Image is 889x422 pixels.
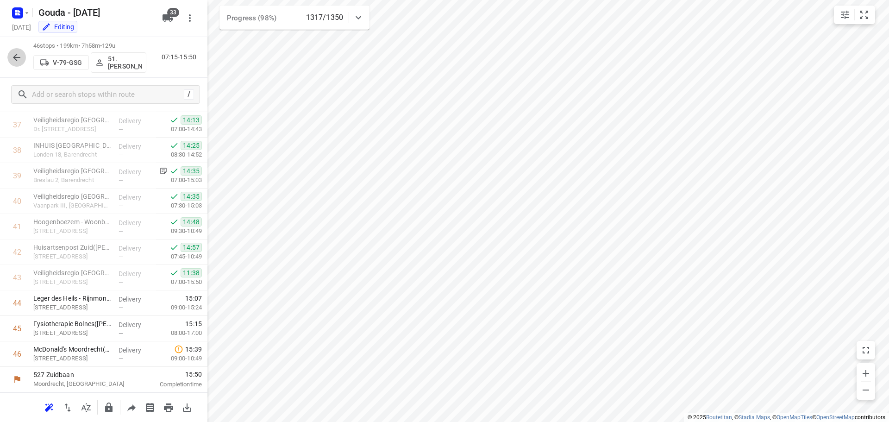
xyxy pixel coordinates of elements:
span: Print route [159,403,178,411]
svg: Done [169,192,179,201]
svg: Done [169,141,179,150]
p: Hoogenboezem - Woonboulevard Barendrecht(Arjan Teeuw) [33,217,111,227]
p: 527 Zuidbaan [33,370,130,379]
span: 14:35 [181,192,202,201]
p: Delivery [119,193,153,202]
span: 14:57 [181,243,202,252]
p: Maasstadweg 59, Rotterdam [33,252,111,261]
div: small contained button group [834,6,875,24]
p: 09:00-10:49 [156,354,202,363]
p: Middelweg 20B, Moordrecht [33,354,111,363]
p: Breslau 2, Barendrecht [33,176,111,185]
div: Editing [42,22,74,31]
div: 42 [13,248,21,257]
p: 1317/1350 [306,12,343,23]
span: — [119,279,123,286]
p: Delivery [119,116,153,126]
div: 41 [13,222,21,231]
span: — [119,228,123,235]
span: 11:38 [181,268,202,277]
span: — [119,304,123,311]
span: 15:07 [185,294,202,303]
div: 46 [13,350,21,359]
button: V-79-GSG [33,55,89,70]
svg: Done [169,166,179,176]
p: Delivery [119,167,153,176]
p: V-79-GSG [53,59,82,66]
p: 07:00-15:03 [156,176,202,185]
p: Van Het Hoffstraat 28, Barendrecht [33,227,111,236]
span: Print shipping labels [141,403,159,411]
a: OpenMapTiles [776,414,812,421]
p: Delivery [119,346,153,355]
p: 09:30-10:49 [156,227,202,236]
p: 07:15-15:50 [162,52,200,62]
svg: Done [169,115,179,125]
p: Londen 18, Barendrecht [33,150,111,159]
span: 129u [102,42,115,49]
p: 51.[PERSON_NAME] [108,55,142,70]
p: INHUIS Plaza - Barendrecht(Nienke van Loo) [33,141,111,150]
span: Sort by time window [77,403,95,411]
span: 15:15 [185,319,202,328]
span: — [119,202,123,209]
p: Dr. Kuyperstraat 25, Barendrecht [33,125,111,134]
span: — [119,253,123,260]
h5: [DATE] [8,22,35,32]
a: Routetitan [706,414,732,421]
p: 07:45-10:49 [156,252,202,261]
span: — [119,355,123,362]
li: © 2025 , © , © © contributors [688,414,885,421]
div: 39 [13,171,21,180]
span: — [119,126,123,133]
span: 14:25 [181,141,202,150]
button: Fit zoom [855,6,873,24]
span: 14:48 [181,217,202,227]
p: Completion time [141,380,202,389]
div: 37 [13,120,21,129]
a: Stadia Maps [739,414,770,421]
svg: Done [169,243,179,252]
p: Veiligheidsregio Rotterdam-Rijnmond - Kazerne Barendrecht(Medewerker Kazerne Barendrecht) [33,115,111,125]
div: Progress (98%)1317/1350 [219,6,369,30]
p: Groene Tuin 321, Rotterdam [33,277,111,287]
p: McDonald's Moordrecht(Brenda Bennis) [33,345,111,354]
button: 33 [158,9,177,27]
p: 07:30-15:03 [156,201,202,210]
span: Download route [178,403,196,411]
h5: Gouda - [DATE] [35,5,155,20]
button: Map settings [836,6,854,24]
span: • [100,42,102,49]
span: 14:35 [181,166,202,176]
span: Reverse route [58,403,77,411]
span: Share route [122,403,141,411]
p: 09:00-15:24 [156,303,202,312]
p: 07:00-14:43 [156,125,202,134]
p: Veiligheidsregio Rotterdam-Rijnmond - Barendrecht Breslau(Brenda Visser) [33,192,111,201]
span: 15:39 [185,345,202,354]
div: 40 [13,197,21,206]
p: Delivery [119,269,153,278]
span: — [119,330,123,337]
div: / [184,89,194,100]
p: Neercanneplaats 1, Rotterdam [33,303,111,312]
button: 51.[PERSON_NAME] [91,52,146,73]
div: 45 [13,324,21,333]
p: 08:30-14:52 [156,150,202,159]
span: Reoptimize route [40,403,58,411]
p: Delivery [119,320,153,329]
p: [STREET_ADDRESS] [33,328,111,338]
span: Progress (98%) [227,14,276,22]
p: Veiligheidsregio Rotterdam-Rijnmond - Groene Tuin Brandweer(Wachtcommandant Groene Tuin) [33,268,111,277]
p: 07:00-15:50 [156,277,202,287]
p: Delivery [119,295,153,304]
span: — [119,177,123,184]
div: 44 [13,299,21,308]
svg: Late [174,345,183,354]
input: Add or search stops within route [32,88,184,102]
p: Vaanpark III, Barendrecht [33,201,111,210]
a: OpenStreetMap [816,414,855,421]
div: 38 [13,146,21,155]
p: Delivery [119,244,153,253]
span: 14:13 [181,115,202,125]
